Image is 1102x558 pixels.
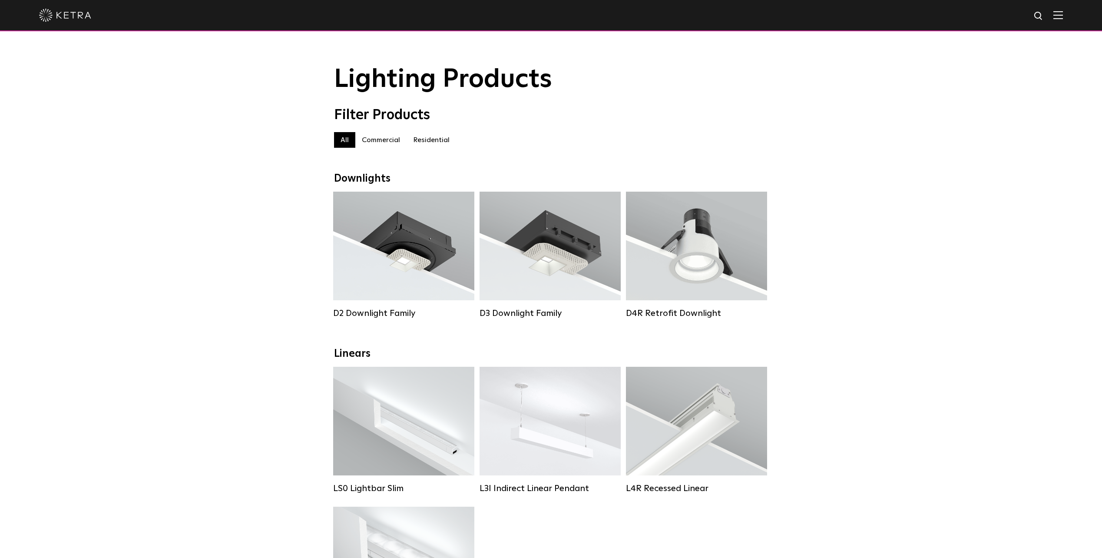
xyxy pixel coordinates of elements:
[333,367,474,494] a: LS0 Lightbar Slim Lumen Output:200 / 350Colors:White / BlackControl:X96 Controller
[626,308,767,319] div: D4R Retrofit Downlight
[334,173,768,185] div: Downlights
[626,367,767,494] a: L4R Recessed Linear Lumen Output:400 / 600 / 800 / 1000Colors:White / BlackControl:Lutron Clear C...
[333,308,474,319] div: D2 Downlight Family
[355,132,407,148] label: Commercial
[480,367,621,494] a: L3I Indirect Linear Pendant Lumen Output:400 / 600 / 800 / 1000Housing Colors:White / BlackContro...
[334,348,768,360] div: Linears
[1033,11,1044,22] img: search icon
[1053,11,1063,19] img: Hamburger%20Nav.svg
[480,308,621,319] div: D3 Downlight Family
[334,132,355,148] label: All
[334,107,768,123] div: Filter Products
[626,192,767,319] a: D4R Retrofit Downlight Lumen Output:800Colors:White / BlackBeam Angles:15° / 25° / 40° / 60°Watta...
[334,66,552,93] span: Lighting Products
[333,192,474,319] a: D2 Downlight Family Lumen Output:1200Colors:White / Black / Gloss Black / Silver / Bronze / Silve...
[333,483,474,494] div: LS0 Lightbar Slim
[407,132,456,148] label: Residential
[480,192,621,319] a: D3 Downlight Family Lumen Output:700 / 900 / 1100Colors:White / Black / Silver / Bronze / Paintab...
[39,9,91,22] img: ketra-logo-2019-white
[626,483,767,494] div: L4R Recessed Linear
[480,483,621,494] div: L3I Indirect Linear Pendant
